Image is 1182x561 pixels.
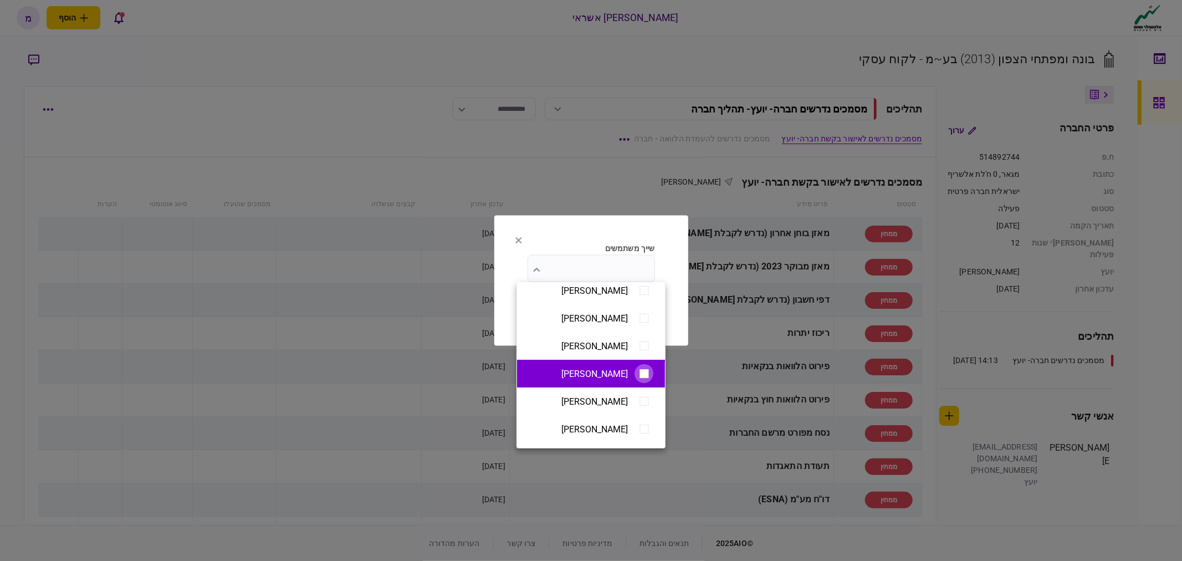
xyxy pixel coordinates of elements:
[561,285,628,296] div: [PERSON_NAME]
[528,420,654,439] button: [PERSON_NAME]
[528,336,654,356] button: [PERSON_NAME]
[528,309,654,328] button: [PERSON_NAME]
[561,396,628,407] div: [PERSON_NAME]
[561,424,628,435] div: [PERSON_NAME]
[528,281,654,300] button: [PERSON_NAME]
[561,313,628,324] div: [PERSON_NAME]
[528,364,654,384] button: [PERSON_NAME]
[561,369,628,379] div: [PERSON_NAME]
[528,392,654,411] button: [PERSON_NAME]
[561,341,628,351] div: [PERSON_NAME]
